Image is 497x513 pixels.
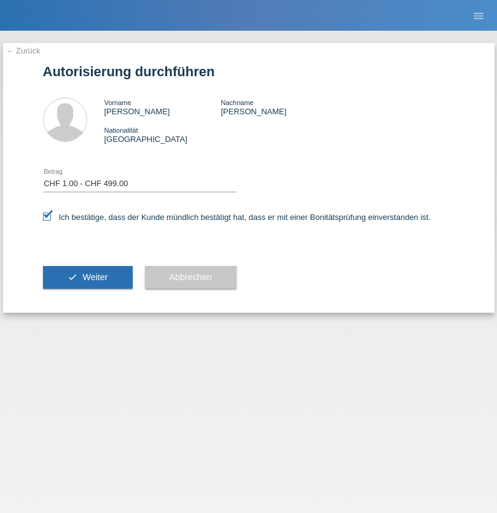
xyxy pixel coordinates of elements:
[104,125,221,144] div: [GEOGRAPHIC_DATA]
[472,10,485,22] i: menu
[68,272,77,282] i: check
[43,213,431,222] label: Ich bestätige, dass der Kunde mündlich bestätigt hat, dass er mit einer Bonitätsprüfung einversta...
[221,98,337,116] div: [PERSON_NAME]
[82,272,108,282] span: Weiter
[43,266,133,289] button: check Weiter
[104,98,221,116] div: [PERSON_NAME]
[43,64,455,79] h1: Autorisierung durchführen
[104,99,131,106] span: Vorname
[145,266,237,289] button: Abbrechen
[104,127,138,134] span: Nationalität
[221,99,253,106] span: Nachname
[170,272,212,282] span: Abbrechen
[466,12,491,19] a: menu
[6,46,41,55] a: ← Zurück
